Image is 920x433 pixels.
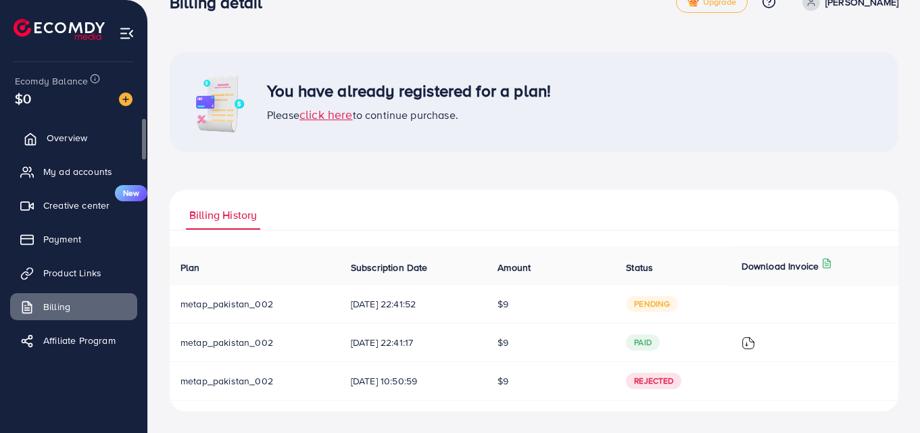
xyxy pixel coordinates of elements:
a: Billing [10,293,137,320]
span: [DATE] 22:41:52 [351,297,476,311]
h3: You have already registered for a plan! [267,81,551,101]
a: Affiliate Program [10,327,137,354]
span: Affiliate Program [43,334,116,347]
span: paid [626,334,660,351]
span: metap_pakistan_002 [180,374,273,388]
a: Overview [10,124,137,151]
img: ic-download-invoice.1f3c1b55.svg [742,336,755,350]
span: Billing History [189,207,257,223]
span: My ad accounts [43,165,112,178]
a: Creative centerNew [10,192,137,219]
span: Subscription Date [351,261,428,274]
span: Product Links [43,266,101,280]
span: Billing [43,300,70,313]
span: metap_pakistan_002 [180,297,273,311]
span: Amount [498,261,531,274]
span: click here [299,106,353,123]
img: image [186,68,253,136]
a: Payment [10,226,137,253]
span: Payment [43,232,81,246]
img: menu [119,26,135,41]
span: [DATE] 22:41:17 [351,336,476,349]
span: $9 [498,336,508,349]
span: Overview [47,131,87,145]
span: [DATE] 10:50:59 [351,374,476,388]
img: image [119,93,132,106]
p: Download Invoice [742,258,819,274]
a: Product Links [10,259,137,286]
iframe: Chat [863,372,910,423]
span: New [115,185,147,201]
span: Ecomdy Balance [15,74,88,88]
span: Rejected [626,373,681,389]
span: Plan [180,261,200,274]
div: Please to continue purchase. [267,106,551,124]
span: pending [626,296,678,312]
span: metap_pakistan_002 [180,336,273,349]
span: Status [626,261,653,274]
a: My ad accounts [10,158,137,185]
img: logo [14,19,105,40]
span: $9 [498,374,508,388]
span: Creative center [43,199,110,212]
span: $9 [498,297,508,311]
span: $0 [15,88,31,108]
